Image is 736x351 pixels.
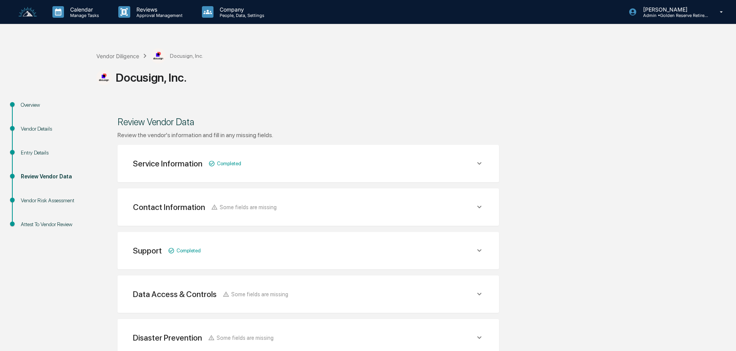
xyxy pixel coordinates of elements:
[130,13,187,18] p: Approval Management
[96,70,112,85] img: Vendor Logo
[127,328,490,347] div: Disaster PreventionSome fields are missing
[127,154,490,173] div: Service InformationCompleted
[21,196,84,205] div: Vendor Risk Assessment
[151,48,166,64] img: Vendor Logo
[133,289,217,299] div: Data Access & Controls
[217,161,241,166] span: Completed
[96,70,732,85] div: Docusign, Inc.
[64,6,103,13] p: Calendar
[21,173,84,181] div: Review Vendor Data
[231,291,288,297] span: Some fields are missing
[21,125,84,133] div: Vendor Details
[127,285,490,304] div: Data Access & ControlsSome fields are missing
[213,6,268,13] p: Company
[133,202,205,212] div: Contact Information
[220,204,277,210] span: Some fields are missing
[133,159,202,168] div: Service Information
[127,241,490,260] div: SupportCompleted
[21,149,84,157] div: Entry Details
[118,131,499,139] div: Review the vendor's information and fill in any missing fields.
[18,7,37,17] img: logo
[637,13,709,18] p: Admin • Golden Reserve Retirement
[133,333,202,343] div: Disaster Prevention
[213,13,268,18] p: People, Data, Settings
[133,246,162,255] div: Support
[637,6,709,13] p: [PERSON_NAME]
[151,48,203,64] div: Docusign, Inc.
[127,198,490,217] div: Contact InformationSome fields are missing
[21,101,84,109] div: Overview
[64,13,103,18] p: Manage Tasks
[96,53,139,59] div: Vendor Diligence
[176,248,201,254] span: Completed
[118,116,499,128] div: Review Vendor Data
[21,220,84,228] div: Attest To Vendor Review
[711,326,732,346] iframe: Open customer support
[217,334,274,341] span: Some fields are missing
[130,6,187,13] p: Reviews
